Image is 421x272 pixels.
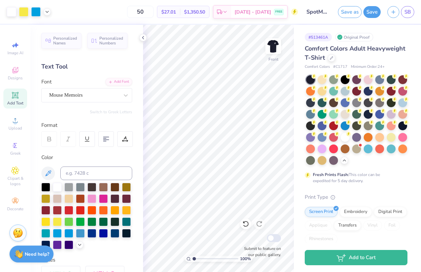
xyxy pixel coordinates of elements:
span: FREE [275,9,282,14]
a: SB [401,6,414,18]
label: Font [41,78,52,86]
div: Original Proof [335,33,373,41]
span: Upload [8,125,22,131]
span: SB [404,8,411,16]
div: Foil [384,220,400,231]
div: Color [41,154,132,161]
span: Minimum Order: 24 + [351,64,385,70]
label: Submit to feature on our public gallery. [240,246,281,258]
div: Format [41,121,133,129]
div: # 513461A [305,33,332,41]
span: Designs [8,75,23,81]
span: Image AI [7,50,23,56]
strong: Fresh Prints Flash: [313,172,349,177]
span: Decorate [7,206,23,212]
strong: Need help? [25,251,49,257]
button: Save as [338,6,362,18]
span: $1,350.50 [184,8,205,16]
div: Vinyl [363,220,382,231]
span: Personalized Names [53,36,77,45]
div: Text Tool [41,62,132,71]
span: Greek [10,151,21,156]
span: [DATE] - [DATE] [235,8,271,16]
span: Personalized Numbers [99,36,123,45]
span: Comfort Colors [305,64,330,70]
div: Transfers [334,220,361,231]
div: Applique [305,220,332,231]
div: Print Type [305,193,407,201]
div: Embroidery [340,207,372,217]
div: Styles [41,256,132,264]
span: Comfort Colors Adult Heavyweight T-Shirt [305,44,405,62]
div: Front [268,56,278,62]
span: $27.01 [161,8,176,16]
div: Add Font [105,78,132,86]
span: Clipart & logos [3,176,27,187]
div: Rhinestones [305,234,338,244]
input: – – [127,6,154,18]
img: Front [266,39,280,53]
button: Switch to Greek Letters [90,109,132,115]
span: # C1717 [333,64,347,70]
button: Save [363,6,381,18]
div: Digital Print [374,207,407,217]
span: 100 % [240,256,251,262]
div: This color can be expedited for 5 day delivery. [313,172,396,184]
span: Add Text [7,100,23,106]
button: Add to Cart [305,250,407,265]
div: Screen Print [305,207,338,217]
input: e.g. 7428 c [60,167,132,180]
input: Untitled Design [301,5,335,19]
